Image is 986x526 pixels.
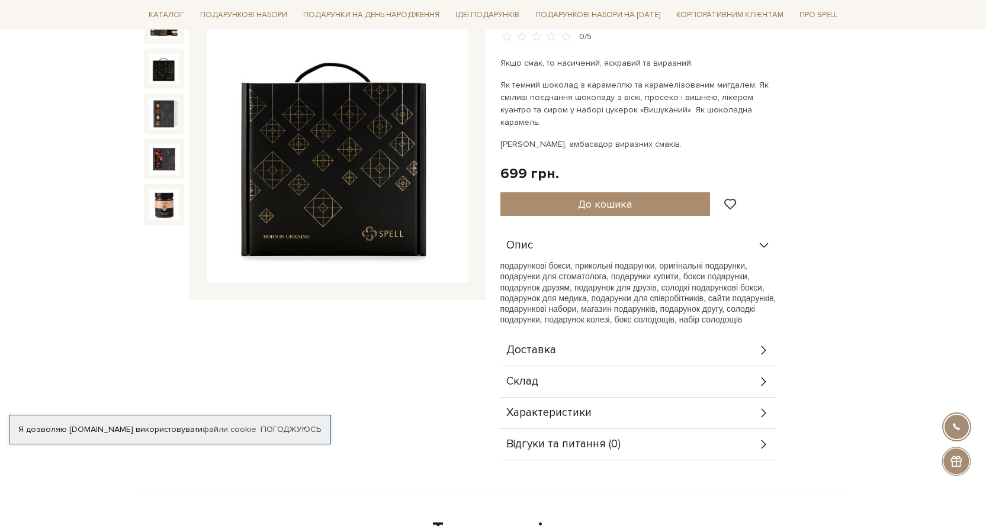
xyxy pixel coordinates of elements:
a: Каталог [144,6,189,24]
span: подарункові бокси, прикольні подарунки, оригінальні подарунки, подарунки для стоматолога, подарун... [500,261,776,324]
p: [PERSON_NAME], амбасадор виразних смаків. [500,138,778,150]
a: Погоджуюсь [261,424,321,435]
span: Склад [506,376,538,387]
p: Як темний шоколад з карамеллю та карамелізованим мигдалем. Як сміливі поєднання шоколаду з віскі,... [500,79,778,128]
img: Подарунок Амбасадор смаку [149,53,179,84]
a: Ідеї подарунків [451,6,524,24]
div: 699 грн. [500,164,559,183]
span: Характеристики [506,408,592,418]
a: Корпоративним клієнтам [672,5,788,25]
img: Подарунок Амбасадор смаку [149,98,179,129]
button: До кошика [500,192,711,216]
a: Подарункові набори на [DATE] [531,5,665,25]
span: Доставка [506,345,556,356]
img: Подарунок Амбасадор смаку [149,144,179,175]
div: 0/5 [579,31,592,43]
a: файли cookie [203,424,256,434]
a: Подарунки на День народження [298,6,444,24]
span: Відгуки та питання (0) [506,439,621,450]
span: До кошика [578,198,632,211]
div: Я дозволяю [DOMAIN_NAME] використовувати [9,424,330,435]
img: Подарунок Амбасадор смаку [149,189,179,220]
span: Опис [506,240,533,251]
p: Якщо смак, то насичений, яскравий та виразний. [500,57,778,69]
img: Подарунок Амбасадор смаку [207,21,468,283]
a: Подарункові набори [195,6,292,24]
a: Про Spell [795,6,842,24]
